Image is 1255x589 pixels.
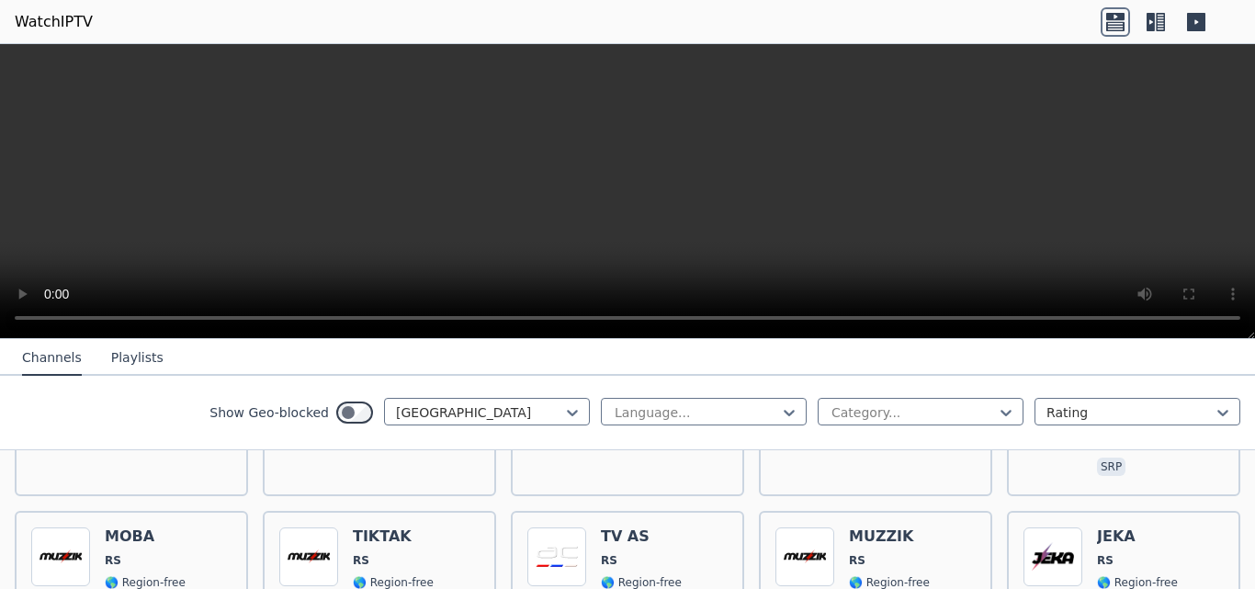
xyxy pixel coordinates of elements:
[209,403,329,422] label: Show Geo-blocked
[849,527,930,546] h6: MUZZIK
[601,553,617,568] span: RS
[849,553,865,568] span: RS
[105,553,121,568] span: RS
[31,527,90,586] img: MOBA
[279,527,338,586] img: TIKTAK
[775,527,834,586] img: MUZZIK
[353,553,369,568] span: RS
[1097,527,1178,546] h6: JEKA
[105,527,186,546] h6: MOBA
[353,527,434,546] h6: TIKTAK
[527,527,586,586] img: TV AS
[601,527,682,546] h6: TV AS
[1097,458,1125,476] p: srp
[1023,527,1082,586] img: JEKA
[111,341,164,376] button: Playlists
[22,341,82,376] button: Channels
[15,11,93,33] a: WatchIPTV
[1097,553,1114,568] span: RS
